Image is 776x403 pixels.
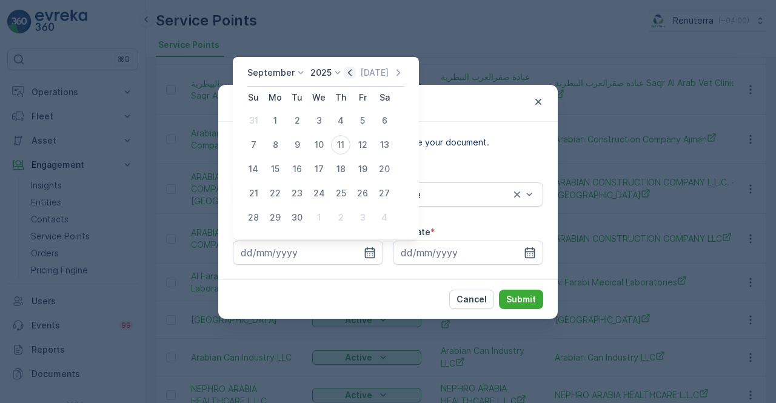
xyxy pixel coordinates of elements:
[375,135,394,155] div: 13
[353,208,372,227] div: 3
[264,87,286,108] th: Monday
[375,111,394,130] div: 6
[393,241,543,265] input: dd/mm/yyyy
[373,87,395,108] th: Saturday
[353,159,372,179] div: 19
[375,208,394,227] div: 4
[266,159,285,179] div: 15
[330,87,352,108] th: Thursday
[309,111,329,130] div: 3
[308,87,330,108] th: Wednesday
[309,184,329,203] div: 24
[266,135,285,155] div: 8
[309,159,329,179] div: 17
[360,67,389,79] p: [DATE]
[287,184,307,203] div: 23
[309,208,329,227] div: 1
[244,184,263,203] div: 21
[266,208,285,227] div: 29
[287,111,307,130] div: 2
[499,290,543,309] button: Submit
[353,184,372,203] div: 26
[309,135,329,155] div: 10
[331,135,350,155] div: 11
[375,184,394,203] div: 27
[244,135,263,155] div: 7
[247,67,295,79] p: September
[331,208,350,227] div: 2
[310,67,332,79] p: 2025
[353,135,372,155] div: 12
[287,135,307,155] div: 9
[287,159,307,179] div: 16
[449,290,494,309] button: Cancel
[244,208,263,227] div: 28
[286,87,308,108] th: Tuesday
[506,293,536,305] p: Submit
[331,111,350,130] div: 4
[331,184,350,203] div: 25
[244,111,263,130] div: 31
[331,159,350,179] div: 18
[233,241,383,265] input: dd/mm/yyyy
[287,208,307,227] div: 30
[352,87,373,108] th: Friday
[375,159,394,179] div: 20
[244,159,263,179] div: 14
[457,293,487,305] p: Cancel
[353,111,372,130] div: 5
[266,184,285,203] div: 22
[242,87,264,108] th: Sunday
[266,111,285,130] div: 1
